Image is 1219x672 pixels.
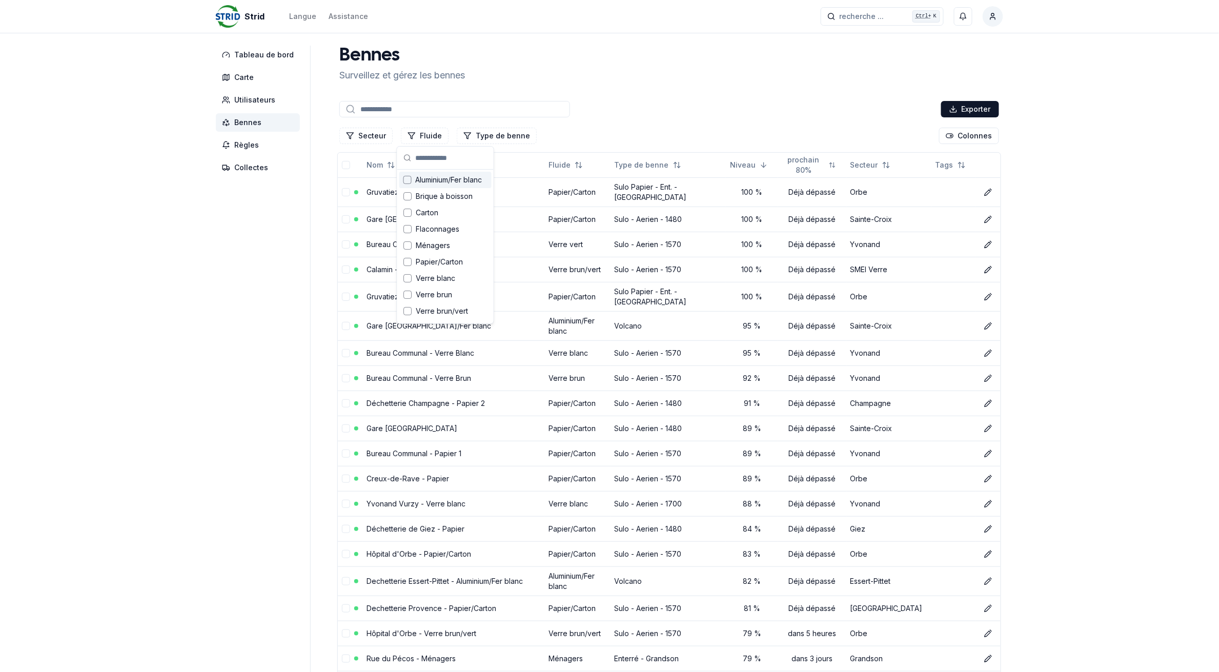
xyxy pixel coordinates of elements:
[216,68,304,87] a: Carte
[730,603,774,614] div: 81 %
[936,160,953,170] span: Tags
[611,177,726,207] td: Sulo Papier - Ent. - [GEOGRAPHIC_DATA]
[730,348,774,358] div: 95 %
[611,646,726,671] td: Enterré - Grandson
[416,175,482,185] span: Aluminium/Fer blanc
[730,160,756,170] span: Niveau
[544,340,610,365] td: Verre blanc
[342,550,350,558] button: select-row
[782,155,825,175] span: prochain 80%
[941,101,999,117] button: Exporter
[342,525,350,533] button: select-row
[782,321,842,331] div: Déjà dépassé
[342,266,350,274] button: select-row
[342,399,350,408] button: select-row
[782,292,842,302] div: Déjà dépassé
[730,549,774,559] div: 83 %
[342,293,350,301] button: select-row
[342,322,350,330] button: select-row
[342,655,350,663] button: select-row
[730,321,774,331] div: 95 %
[611,416,726,441] td: Sulo - Aerien - 1480
[544,282,610,311] td: Papier/Carton
[929,157,972,173] button: Not sorted. Click to sort ascending.
[367,292,459,301] a: Gruvatiez - Papier/Carton 2
[367,424,457,433] a: Gare [GEOGRAPHIC_DATA]
[846,391,931,416] td: Champagne
[544,391,610,416] td: Papier/Carton
[782,603,842,614] div: Déjà dépassé
[615,160,669,170] span: Type de benne
[821,7,944,26] button: recherche ...Ctrl+K
[846,541,931,566] td: Orbe
[216,113,304,132] a: Bennes
[939,128,999,144] button: Cocher les colonnes
[367,160,383,170] span: Nom
[730,449,774,459] div: 89 %
[234,140,259,150] span: Règles
[782,499,842,509] div: Déjà dépassé
[367,188,458,196] a: Gruvatiez - Papier/Carton 1
[216,158,304,177] a: Collectes
[611,516,726,541] td: Sulo - Aerien - 1480
[850,160,878,170] span: Secteur
[367,240,470,249] a: Bureau Communal - Verre Vert
[544,311,610,340] td: Aluminium/Fer blanc
[342,424,350,433] button: select-row
[367,604,496,613] a: Dechetterie Provence - Papier/Carton
[611,282,726,311] td: Sulo Papier - Ent. - [GEOGRAPHIC_DATA]
[548,160,571,170] span: Fluide
[730,373,774,383] div: 92 %
[234,72,254,83] span: Carte
[342,374,350,382] button: select-row
[846,232,931,257] td: Yvonand
[342,215,350,223] button: select-row
[846,466,931,491] td: Orbe
[782,187,842,197] div: Déjà dépassé
[611,541,726,566] td: Sulo - Aerien - 1570
[782,654,842,664] div: dans 3 jours
[846,621,931,646] td: Orbe
[544,441,610,466] td: Papier/Carton
[416,191,473,201] span: Brique à boisson
[544,621,610,646] td: Verre brun/vert
[846,491,931,516] td: Yvonand
[846,646,931,671] td: Grandson
[367,499,465,508] a: Yvonand Vurzy - Verre blanc
[730,654,774,664] div: 79 %
[611,340,726,365] td: Sulo - Aerien - 1570
[782,549,842,559] div: Déjà dépassé
[611,466,726,491] td: Sulo - Aerien - 1570
[782,214,842,225] div: Déjà dépassé
[234,95,275,105] span: Utilisateurs
[730,239,774,250] div: 100 %
[342,604,350,613] button: select-row
[234,50,294,60] span: Tableau de bord
[776,157,842,173] button: Not sorted. Click to sort ascending.
[367,265,453,274] a: Calamin - Verre Vert/Brun
[846,257,931,282] td: SMEI Verre
[360,157,401,173] button: Not sorted. Click to sort ascending.
[782,264,842,275] div: Déjà dépassé
[367,577,523,585] a: Dechetterie Essert-Pittet - Aluminium/Fer blanc
[234,117,261,128] span: Bennes
[611,232,726,257] td: Sulo - Aerien - 1570
[611,311,726,340] td: Volcano
[416,273,455,283] span: Verre blanc
[844,157,897,173] button: Not sorted. Click to sort ascending.
[782,474,842,484] div: Déjà dépassé
[342,349,350,357] button: select-row
[416,306,468,316] span: Verre brun/vert
[608,157,687,173] button: Not sorted. Click to sort ascending.
[234,162,268,173] span: Collectes
[216,91,304,109] a: Utilisateurs
[367,349,474,357] a: Bureau Communal - Verre Blanc
[730,628,774,639] div: 79 %
[544,541,610,566] td: Papier/Carton
[730,576,774,586] div: 82 %
[724,157,774,173] button: Sorted descending. Click to sort ascending.
[342,240,350,249] button: select-row
[611,621,726,646] td: Sulo - Aerien - 1570
[782,348,842,358] div: Déjà dépassé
